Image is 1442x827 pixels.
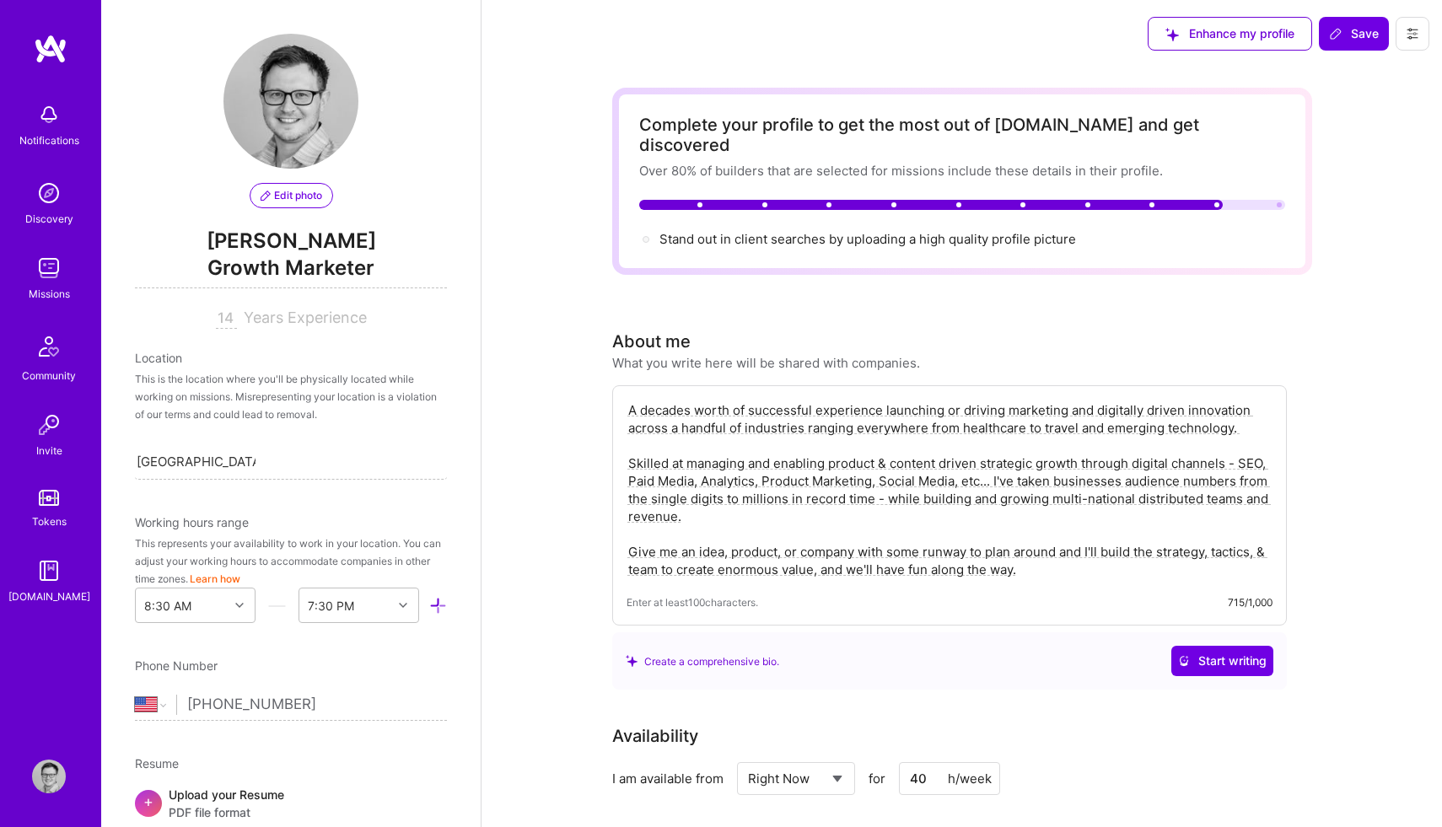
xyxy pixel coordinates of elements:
[32,760,66,793] img: User Avatar
[169,803,284,821] span: PDF file format
[1178,655,1190,667] i: icon CrystalBallWhite
[144,597,191,615] div: 8:30 AM
[1329,25,1379,42] span: Save
[948,770,992,787] div: h/week
[250,183,333,208] button: Edit photo
[627,593,758,611] span: Enter at least 100 characters.
[135,786,447,821] div: +Upload your ResumePDF file format
[1228,593,1273,611] div: 715/1,000
[22,367,76,384] div: Community
[399,601,407,610] i: icon Chevron
[8,588,90,605] div: [DOMAIN_NAME]
[29,285,70,303] div: Missions
[29,326,69,367] img: Community
[19,132,79,149] div: Notifications
[1178,652,1267,669] span: Start writing
[135,254,447,288] span: Growth Marketer
[899,762,1000,795] input: XX
[187,680,447,729] input: +1 (000) 000-0000
[135,515,249,529] span: Working hours range
[612,723,698,749] div: Availability
[28,760,70,793] a: User Avatar
[1171,646,1273,676] button: Start writing
[25,210,73,228] div: Discovery
[244,309,367,326] span: Years Experience
[32,513,67,530] div: Tokens
[32,98,66,132] img: bell
[659,230,1076,248] div: Stand out in client searches by uploading a high quality profile picture
[1165,28,1179,41] i: icon SuggestedTeams
[626,652,779,670] div: Create a comprehensive bio.
[639,162,1285,180] div: Over 80% of builders that are selected for missions include these details in their profile.
[627,400,1273,580] textarea: A decades worth of successful experience launching or driving marketing and digitally driven inno...
[308,597,354,615] div: 7:30 PM
[32,554,66,588] img: guide book
[34,34,67,64] img: logo
[143,792,153,810] span: +
[612,354,920,372] div: What you write here will be shared with companies.
[36,442,62,459] div: Invite
[32,176,66,210] img: discovery
[612,329,691,354] div: About me
[1319,17,1389,51] button: Save
[235,601,244,610] i: icon Chevron
[39,490,59,506] img: tokens
[32,408,66,442] img: Invite
[135,370,447,423] div: This is the location where you'll be physically located while working on missions. Misrepresentin...
[268,597,286,615] i: icon HorizontalInLineDivider
[869,770,885,787] span: for
[216,309,237,329] input: XX
[223,34,358,169] img: User Avatar
[261,188,322,203] span: Edit photo
[1148,17,1312,51] button: Enhance my profile
[1165,25,1294,42] span: Enhance my profile
[626,655,638,667] i: icon SuggestedTeams
[169,786,284,821] div: Upload your Resume
[190,570,240,588] button: Learn how
[261,191,271,201] i: icon PencilPurple
[135,349,447,367] div: Location
[639,115,1285,155] div: Complete your profile to get the most out of [DOMAIN_NAME] and get discovered
[135,756,179,771] span: Resume
[135,534,447,588] div: This represents your availability to work in your location. You can adjust your working hours to ...
[135,228,447,254] span: [PERSON_NAME]
[135,658,218,673] span: Phone Number
[612,770,724,787] div: I am available from
[32,251,66,285] img: teamwork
